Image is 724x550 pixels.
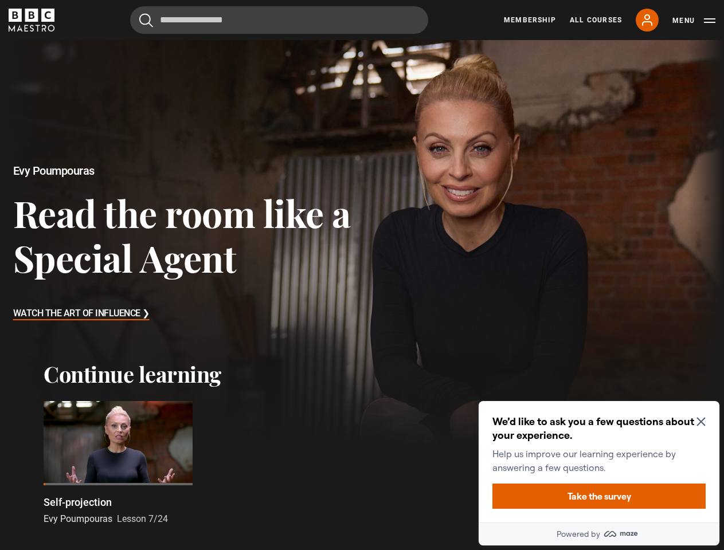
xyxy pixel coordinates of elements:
input: Search [130,6,428,34]
a: All Courses [570,15,622,25]
span: Lesson 7/24 [117,513,168,524]
a: Membership [504,15,556,25]
a: Powered by maze [5,126,245,149]
button: Close Maze Prompt [222,21,232,30]
h2: Continue learning [44,361,680,387]
h3: Read the room like a Special Agent [13,191,362,280]
h2: Evy Poumpouras [13,164,362,178]
span: Evy Poumpouras [44,513,112,524]
button: Take the survey [18,87,232,112]
svg: BBC Maestro [9,9,54,32]
a: Self-projection Evy Poumpouras Lesson 7/24 [44,401,193,525]
button: Submit the search query [139,13,153,27]
h3: Watch The Art of Influence ❯ [13,305,150,323]
p: Help us improve our learning experience by answering a few questions. [18,50,227,78]
p: Self-projection [44,494,112,510]
div: Optional study invitation [5,5,245,149]
button: Toggle navigation [672,15,715,26]
h2: We’d like to ask you a few questions about your experience. [18,18,227,46]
